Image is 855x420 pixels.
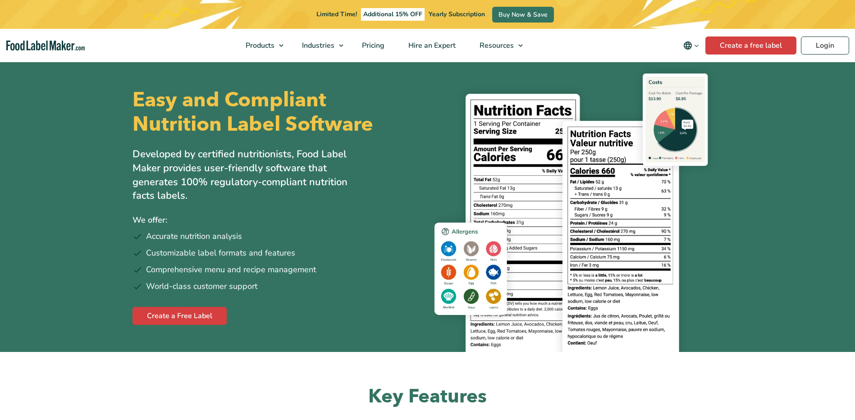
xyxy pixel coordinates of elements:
[406,41,457,50] span: Hire an Expert
[397,29,466,62] a: Hire an Expert
[361,8,425,21] span: Additional 15% OFF
[146,264,316,276] span: Comprehensive menu and recipe management
[146,280,257,292] span: World-class customer support
[677,37,705,55] button: Change language
[359,41,385,50] span: Pricing
[492,7,554,23] a: Buy Now & Save
[705,37,796,55] a: Create a free label
[133,214,421,227] p: We offer:
[243,41,275,50] span: Products
[146,247,295,259] span: Customizable label formats and features
[133,384,723,409] h2: Key Features
[316,10,357,18] span: Limited Time!
[477,41,515,50] span: Resources
[801,37,849,55] a: Login
[299,41,335,50] span: Industries
[429,10,485,18] span: Yearly Subscription
[146,230,242,242] span: Accurate nutrition analysis
[133,147,367,203] p: Developed by certified nutritionists, Food Label Maker provides user-friendly software that gener...
[234,29,288,62] a: Products
[468,29,527,62] a: Resources
[133,88,420,137] h1: Easy and Compliant Nutrition Label Software
[290,29,348,62] a: Industries
[133,307,227,325] a: Create a Free Label
[350,29,394,62] a: Pricing
[6,41,85,51] a: Food Label Maker homepage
